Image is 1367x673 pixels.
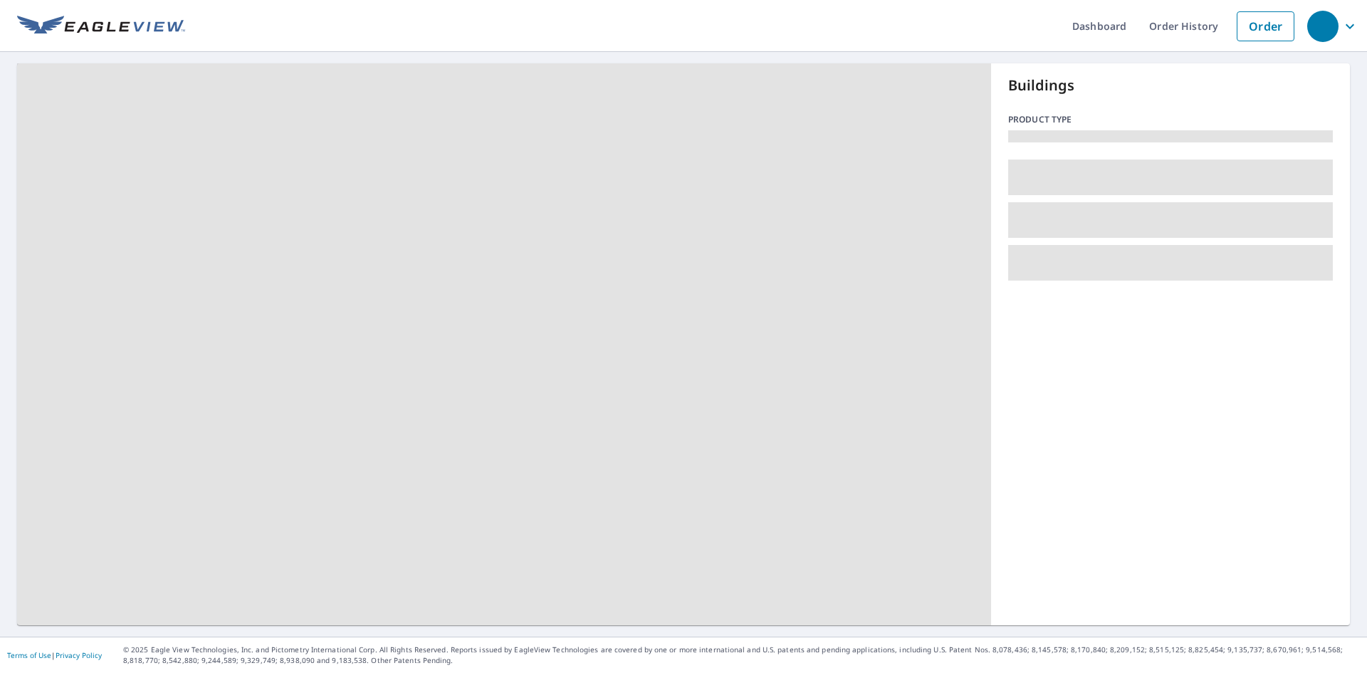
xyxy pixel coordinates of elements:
p: Product type [1008,113,1333,126]
a: Privacy Policy [56,650,102,660]
p: © 2025 Eagle View Technologies, Inc. and Pictometry International Corp. All Rights Reserved. Repo... [123,645,1360,666]
a: Order [1237,11,1294,41]
p: Buildings [1008,75,1333,96]
img: EV Logo [17,16,185,37]
p: | [7,651,102,659]
a: Terms of Use [7,650,51,660]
